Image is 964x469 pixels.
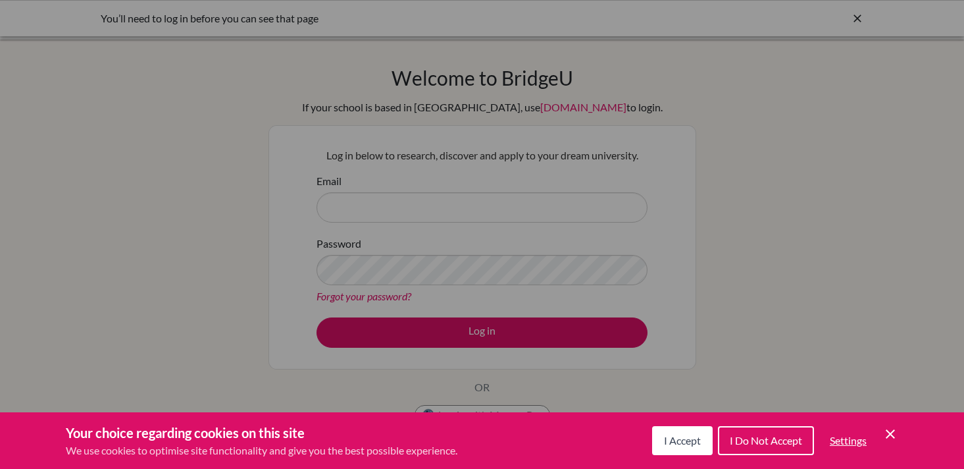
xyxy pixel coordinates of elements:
button: Settings [819,428,877,454]
p: We use cookies to optimise site functionality and give you the best possible experience. [66,443,457,458]
span: I Accept [664,434,701,447]
button: I Do Not Accept [718,426,814,455]
span: I Do Not Accept [730,434,802,447]
h3: Your choice regarding cookies on this site [66,423,457,443]
button: Save and close [882,426,898,442]
span: Settings [830,434,867,447]
button: I Accept [652,426,713,455]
